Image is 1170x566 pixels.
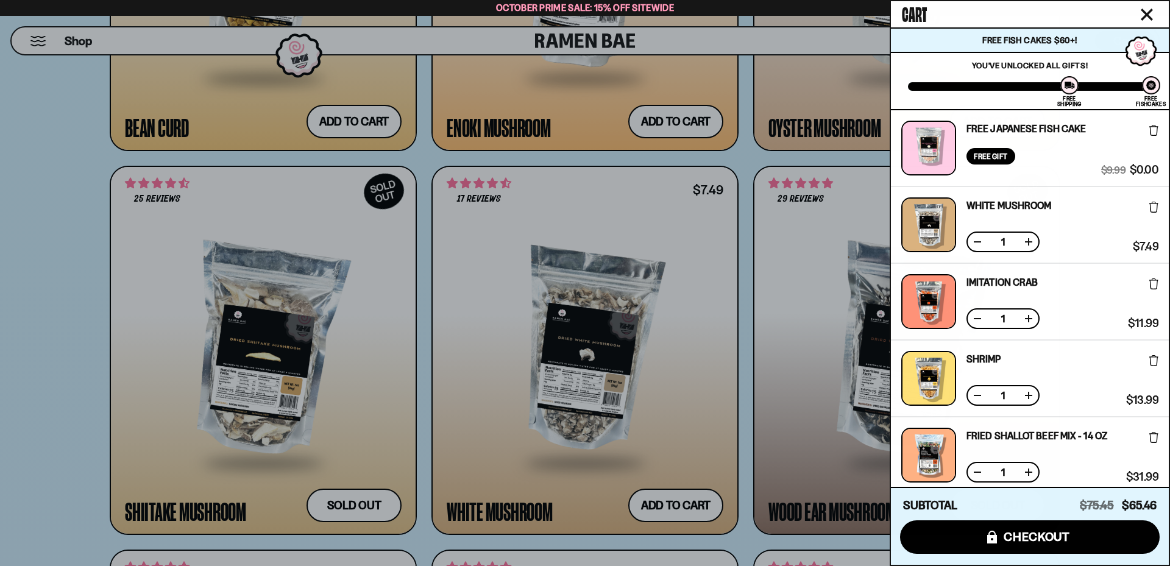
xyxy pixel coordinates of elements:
[900,520,1160,554] button: checkout
[903,500,957,512] h4: Subtotal
[966,431,1107,440] a: Fried Shallot Beef Mix - 14 OZ
[1133,241,1158,252] span: $7.49
[966,277,1038,287] a: Imitation Crab
[908,60,1152,70] p: You've unlocked all gifts!
[966,124,1086,133] a: Free Japanese Fish Cake
[993,237,1013,247] span: 1
[1126,395,1158,406] span: $13.99
[1004,530,1070,543] span: checkout
[993,314,1013,324] span: 1
[966,200,1051,210] a: White Mushroom
[902,1,927,25] span: Cart
[1126,472,1158,483] span: $31.99
[1057,96,1081,107] div: Free Shipping
[1122,498,1157,512] span: $65.46
[1136,96,1166,107] div: Free Fishcakes
[966,354,1001,364] a: Shrimp
[966,148,1015,164] div: Free Gift
[993,467,1013,477] span: 1
[1138,5,1156,24] button: Close cart
[993,391,1013,400] span: 1
[496,2,674,13] span: October Prime Sale: 15% off Sitewide
[1101,164,1126,175] span: $9.99
[1128,318,1158,329] span: $11.99
[1130,164,1158,175] span: $0.00
[982,35,1077,46] span: Free Fish Cakes $60+!
[1080,498,1114,512] span: $75.45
